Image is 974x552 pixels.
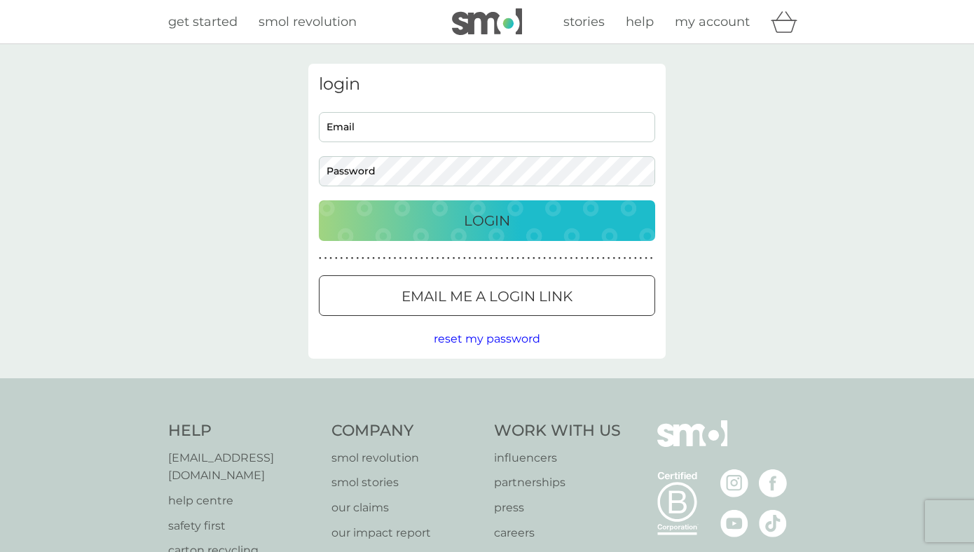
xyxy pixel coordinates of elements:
p: ● [351,255,354,262]
p: ● [495,255,498,262]
p: ● [538,255,541,262]
p: ● [399,255,402,262]
p: ● [591,255,594,262]
img: visit the smol Youtube page [720,509,748,537]
p: ● [420,255,423,262]
p: ● [437,255,439,262]
p: ● [624,255,626,262]
p: Login [464,209,510,232]
a: influencers [494,449,621,467]
p: ● [404,255,407,262]
p: ● [484,255,487,262]
p: ● [522,255,525,262]
h4: Work With Us [494,420,621,442]
a: our impact report [331,524,481,542]
p: ● [506,255,509,262]
p: ● [608,255,610,262]
p: ● [362,255,364,262]
a: press [494,499,621,517]
p: ● [324,255,327,262]
p: ● [378,255,380,262]
p: ● [597,255,600,262]
a: [EMAIL_ADDRESS][DOMAIN_NAME] [168,449,317,485]
a: smol revolution [259,12,357,32]
p: ● [415,255,418,262]
span: my account [675,14,750,29]
p: ● [341,255,343,262]
p: ● [356,255,359,262]
img: visit the smol Instagram page [720,469,748,497]
a: help [626,12,654,32]
p: ● [426,255,429,262]
a: partnerships [494,474,621,492]
h4: Company [331,420,481,442]
p: ● [512,255,514,262]
span: reset my password [434,332,540,345]
p: ● [319,255,322,262]
h3: login [319,74,655,95]
p: ● [516,255,519,262]
p: ● [565,255,568,262]
a: help centre [168,492,317,510]
p: ● [410,255,413,262]
a: my account [675,12,750,32]
p: ● [570,255,572,262]
p: ● [640,255,643,262]
p: ● [394,255,397,262]
div: basket [771,8,806,36]
p: ● [447,255,450,262]
img: visit the smol Facebook page [759,469,787,497]
p: ● [383,255,386,262]
p: ● [479,255,482,262]
img: visit the smol Tiktok page [759,509,787,537]
p: ● [629,255,631,262]
p: ● [500,255,503,262]
a: safety first [168,517,317,535]
p: ● [543,255,546,262]
p: ● [469,255,472,262]
p: ● [527,255,530,262]
p: ● [602,255,605,262]
p: ● [329,255,332,262]
p: our claims [331,499,481,517]
p: ● [554,255,557,262]
p: ● [474,255,476,262]
p: ● [645,255,647,262]
p: ● [581,255,584,262]
p: ● [367,255,370,262]
p: ● [618,255,621,262]
h4: Help [168,420,317,442]
img: smol [657,420,727,468]
span: help [626,14,654,29]
p: ● [612,255,615,262]
button: reset my password [434,330,540,348]
p: ● [458,255,460,262]
a: smol stories [331,474,481,492]
p: ● [586,255,589,262]
a: smol revolution [331,449,481,467]
p: ● [575,255,578,262]
img: smol [452,8,522,35]
button: Email me a login link [319,275,655,316]
p: ● [372,255,375,262]
a: careers [494,524,621,542]
p: ● [490,255,493,262]
p: ● [634,255,637,262]
p: ● [463,255,466,262]
p: Email me a login link [402,285,572,308]
button: Login [319,200,655,241]
p: ● [559,255,562,262]
span: stories [563,14,605,29]
span: get started [168,14,238,29]
p: ● [533,255,535,262]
